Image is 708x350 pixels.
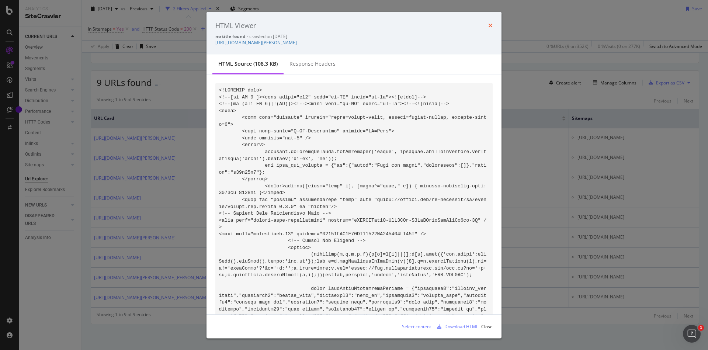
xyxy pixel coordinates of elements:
span: 1 [698,325,704,331]
iframe: Intercom live chat [683,325,701,343]
strong: no title found [215,33,246,39]
div: Close [481,323,493,329]
button: Close [481,320,493,332]
div: Download HTML [444,323,478,329]
div: Select content [402,323,431,329]
button: Download HTML [434,320,478,332]
a: [URL][DOMAIN_NAME][PERSON_NAME] [215,39,297,46]
div: - crawled on [DATE] [215,33,493,39]
button: Select content [396,320,431,332]
div: HTML Viewer [215,21,256,30]
div: modal [206,12,502,338]
div: times [488,21,493,30]
div: Response Headers [289,60,336,67]
div: HTML source (108.3 KB) [218,60,278,67]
